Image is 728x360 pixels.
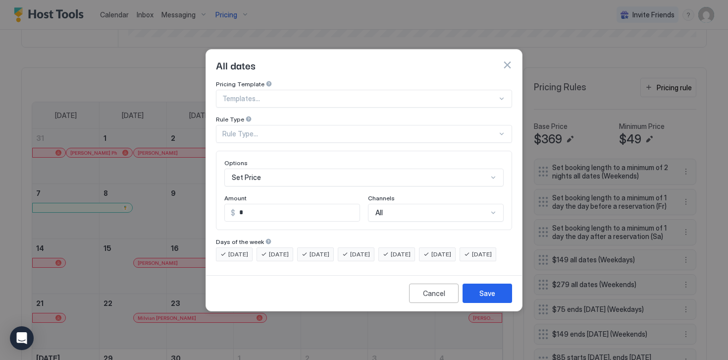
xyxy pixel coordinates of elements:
[375,208,383,217] span: All
[368,194,395,202] span: Channels
[479,288,495,299] div: Save
[216,80,264,88] span: Pricing Template
[216,116,244,123] span: Rule Type
[463,284,512,303] button: Save
[216,238,264,245] span: Days of the week
[224,159,248,167] span: Options
[228,250,248,259] span: [DATE]
[269,250,289,259] span: [DATE]
[409,284,459,303] button: Cancel
[224,194,247,202] span: Amount
[350,250,370,259] span: [DATE]
[10,326,34,350] div: Open Intercom Messenger
[391,250,411,259] span: [DATE]
[423,288,445,299] div: Cancel
[235,204,360,221] input: Input Field
[232,173,261,182] span: Set Price
[431,250,451,259] span: [DATE]
[216,58,256,72] span: All dates
[231,208,235,217] span: $
[222,129,497,138] div: Rule Type...
[472,250,492,259] span: [DATE]
[310,250,329,259] span: [DATE]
